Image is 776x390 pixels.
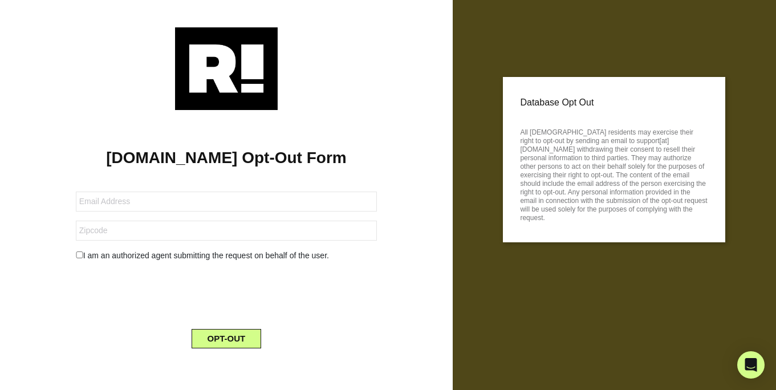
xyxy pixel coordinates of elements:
[140,271,313,315] iframe: reCAPTCHA
[67,250,385,262] div: I am an authorized agent submitting the request on behalf of the user.
[737,351,765,379] div: Open Intercom Messenger
[17,148,436,168] h1: [DOMAIN_NAME] Opt-Out Form
[76,192,377,212] input: Email Address
[192,329,262,348] button: OPT-OUT
[76,221,377,241] input: Zipcode
[520,125,708,222] p: All [DEMOGRAPHIC_DATA] residents may exercise their right to opt-out by sending an email to suppo...
[175,27,278,110] img: Retention.com
[520,94,708,111] p: Database Opt Out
